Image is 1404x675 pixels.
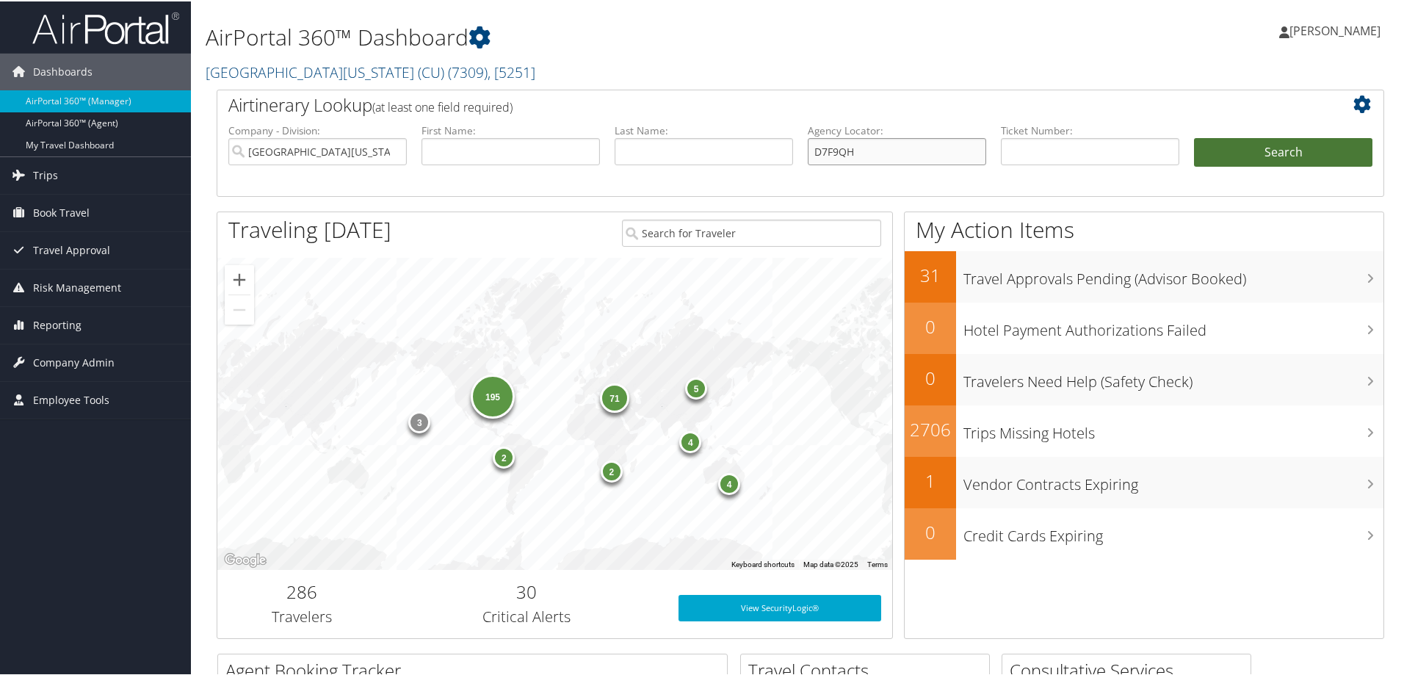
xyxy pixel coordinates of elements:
div: 71 [600,382,629,411]
div: 4 [718,472,740,494]
h3: Travel Approvals Pending (Advisor Booked) [963,260,1383,288]
a: Open this area in Google Maps (opens a new window) [221,549,269,568]
a: [GEOGRAPHIC_DATA][US_STATE] (CU) [206,61,535,81]
span: Book Travel [33,193,90,230]
div: 4 [679,429,701,451]
span: Travel Approval [33,231,110,267]
button: Zoom out [225,294,254,323]
h2: 30 [397,578,656,603]
div: 2 [601,459,623,481]
a: View SecurityLogic® [679,593,881,620]
label: Last Name: [615,122,793,137]
span: ( 7309 ) [448,61,488,81]
label: Ticket Number: [1001,122,1179,137]
span: Company Admin [33,343,115,380]
h3: Travelers Need Help (Safety Check) [963,363,1383,391]
h2: 0 [905,519,956,544]
div: 2 [493,445,515,467]
span: Employee Tools [33,380,109,417]
h3: Travelers [228,605,375,626]
h2: 31 [905,261,956,286]
a: 31Travel Approvals Pending (Advisor Booked) [905,250,1383,301]
h3: Hotel Payment Authorizations Failed [963,311,1383,339]
label: First Name: [421,122,600,137]
h2: 0 [905,364,956,389]
div: 5 [685,375,707,397]
a: 0Hotel Payment Authorizations Failed [905,301,1383,353]
span: Risk Management [33,268,121,305]
h1: AirPortal 360™ Dashboard [206,21,999,51]
a: Terms (opens in new tab) [867,559,888,567]
img: Google [221,549,269,568]
span: , [ 5251 ] [488,61,535,81]
img: airportal-logo.png [32,10,179,44]
button: Keyboard shortcuts [731,558,795,568]
a: 0Travelers Need Help (Safety Check) [905,353,1383,404]
h3: Critical Alerts [397,605,656,626]
span: Reporting [33,306,82,342]
h2: 0 [905,313,956,338]
span: Dashboards [33,52,93,89]
span: Map data ©2025 [803,559,858,567]
span: [PERSON_NAME] [1289,21,1381,37]
span: Trips [33,156,58,192]
label: Company - Division: [228,122,407,137]
a: 0Credit Cards Expiring [905,507,1383,558]
div: 3 [408,410,430,432]
h3: Trips Missing Hotels [963,414,1383,442]
label: Agency Locator: [808,122,986,137]
button: Zoom in [225,264,254,293]
button: Search [1194,137,1372,166]
h3: Credit Cards Expiring [963,517,1383,545]
span: (at least one field required) [372,98,513,114]
h1: Traveling [DATE] [228,213,391,244]
h2: 1 [905,467,956,492]
h2: 2706 [905,416,956,441]
h1: My Action Items [905,213,1383,244]
input: Search for Traveler [622,218,881,245]
div: 195 [471,373,515,417]
a: [PERSON_NAME] [1279,7,1395,51]
h2: 286 [228,578,375,603]
h3: Vendor Contracts Expiring [963,466,1383,494]
a: 2706Trips Missing Hotels [905,404,1383,455]
a: 1Vendor Contracts Expiring [905,455,1383,507]
h2: Airtinerary Lookup [228,91,1275,116]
